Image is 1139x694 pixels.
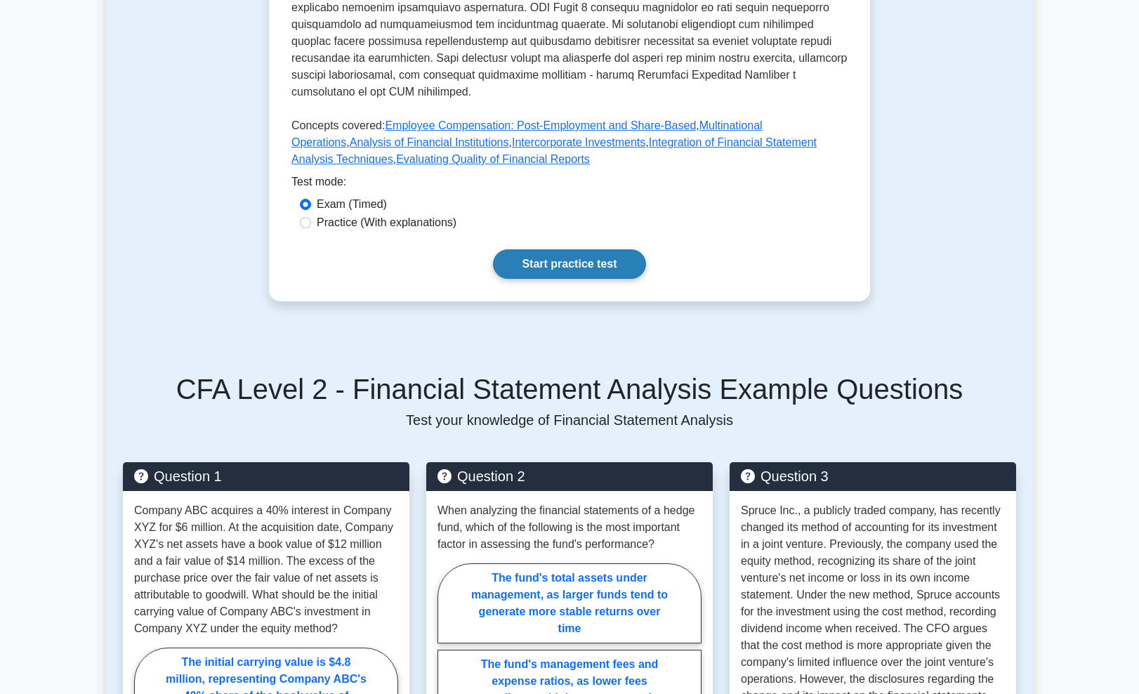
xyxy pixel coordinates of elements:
[291,173,848,196] div: Test mode:
[350,136,509,148] a: Analysis of Financial Institutions
[123,412,1016,428] p: Test your knowledge of Financial Statement Analysis
[134,468,398,485] h5: Question 1
[396,153,590,165] a: Evaluating Quality of Financial Reports
[317,214,456,231] label: Practice (With explanations)
[123,372,1016,406] h5: CFA Level 2 - Financial Statement Analysis Example Questions
[437,468,702,485] h5: Question 2
[741,468,1005,485] h5: Question 3
[291,136,817,165] a: Integration of Financial Statement Analysis Techniques
[317,196,387,213] label: Exam (Timed)
[437,502,702,553] p: When analyzing the financial statements of a hedge fund, which of the following is the most impor...
[134,502,398,637] p: Company ABC acquires a 40% interest in Company XYZ for $6 million. At the acquisition date, Compa...
[493,249,645,279] a: Start practice test
[512,136,645,148] a: Intercorporate Investments
[437,563,702,643] label: The fund's total assets under management, as larger funds tend to generate more stable returns ov...
[291,117,848,173] p: Concepts covered: , , , , ,
[385,119,696,131] a: Employee Compensation: Post-Employment and Share-Based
